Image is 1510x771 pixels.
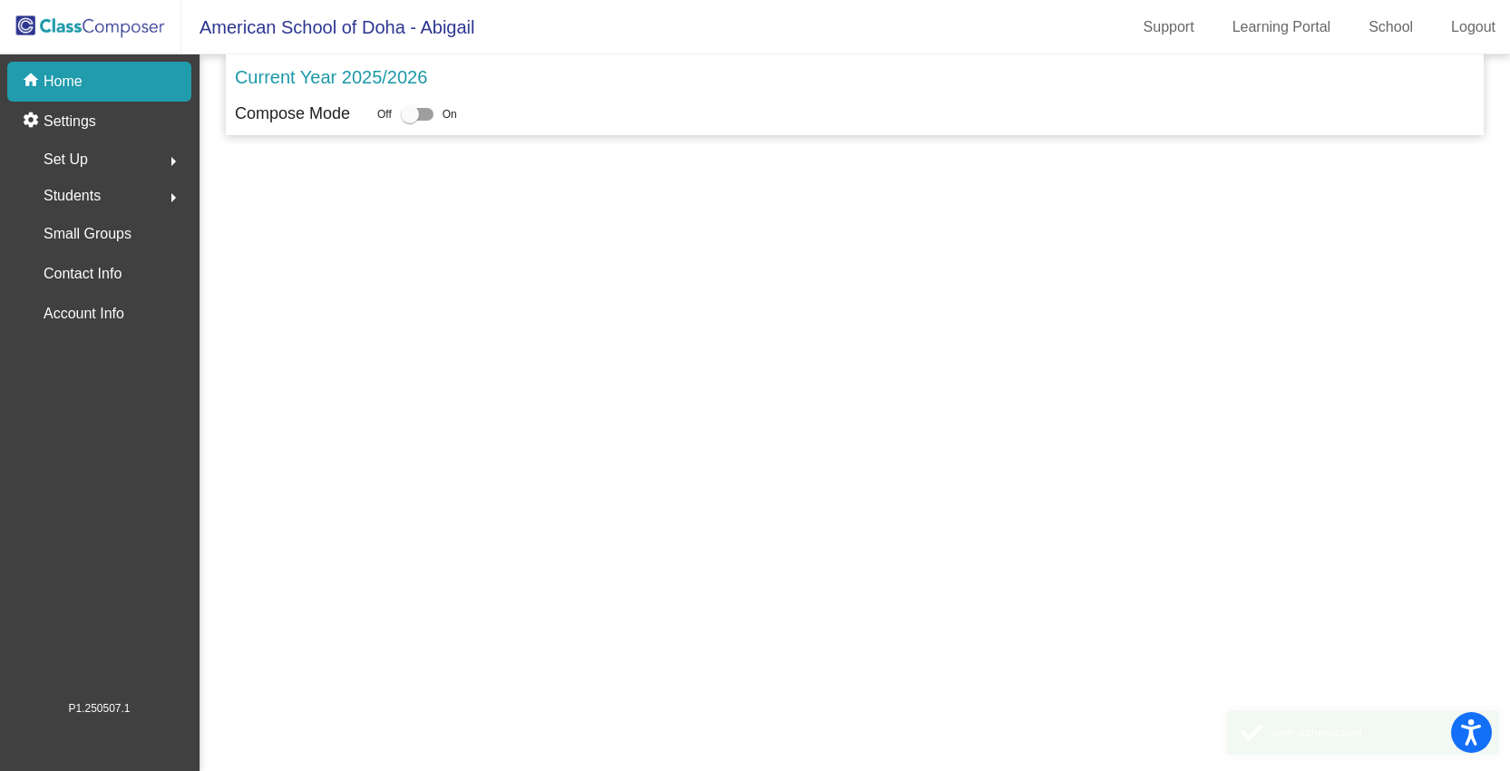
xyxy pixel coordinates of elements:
[22,71,44,93] mat-icon: home
[44,111,96,132] p: Settings
[1354,13,1427,42] a: School
[1437,13,1510,42] a: Logout
[44,261,122,287] p: Contact Info
[44,183,101,209] span: Students
[181,13,475,42] span: American School of Doha - Abigail
[162,187,184,209] mat-icon: arrow_right
[22,111,44,132] mat-icon: settings
[443,106,457,122] span: On
[1218,13,1346,42] a: Learning Portal
[44,147,88,172] span: Set Up
[1272,725,1486,741] div: user authenticated
[44,71,83,93] p: Home
[235,102,350,126] p: Compose Mode
[1129,13,1209,42] a: Support
[44,301,124,327] p: Account Info
[377,106,392,122] span: Off
[44,221,132,247] p: Small Groups
[162,151,184,172] mat-icon: arrow_right
[235,63,427,91] p: Current Year 2025/2026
